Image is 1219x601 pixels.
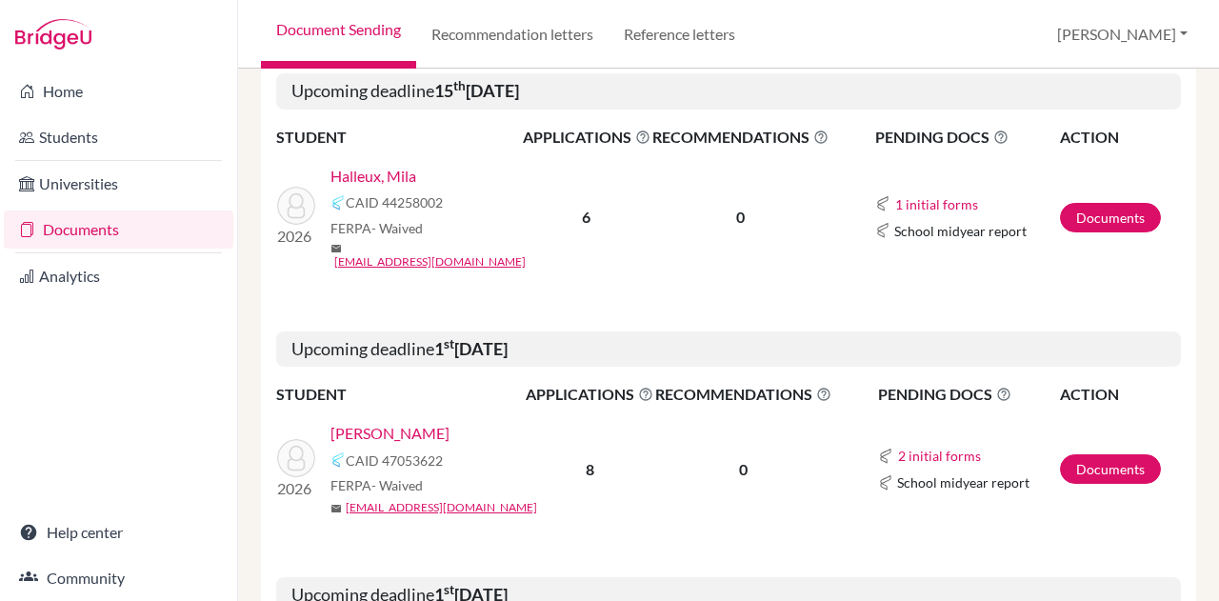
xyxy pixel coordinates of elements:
[1059,125,1181,150] th: ACTION
[453,78,466,93] sup: th
[277,225,315,248] p: 2026
[878,449,893,464] img: Common App logo
[346,192,443,212] span: CAID 44258002
[277,477,315,500] p: 2026
[346,499,537,516] a: [EMAIL_ADDRESS][DOMAIN_NAME]
[371,220,423,236] span: - Waived
[1060,203,1161,232] a: Documents
[655,458,831,481] p: 0
[371,477,423,493] span: - Waived
[582,208,590,226] b: 6
[652,206,829,229] p: 0
[15,19,91,50] img: Bridge-U
[1049,16,1196,52] button: [PERSON_NAME]
[434,338,508,359] b: 1 [DATE]
[330,503,342,514] span: mail
[655,383,831,406] span: RECOMMENDATIONS
[330,243,342,254] span: mail
[4,165,233,203] a: Universities
[878,475,893,491] img: Common App logo
[894,193,979,215] button: 1 initial forms
[4,559,233,597] a: Community
[444,336,454,351] sup: st
[276,125,522,150] th: STUDENT
[1059,382,1181,407] th: ACTION
[4,210,233,249] a: Documents
[276,73,1181,110] h5: Upcoming deadline
[277,187,315,225] img: Halleux, Mila
[875,196,890,211] img: Common App logo
[330,475,423,495] span: FERPA
[330,452,346,468] img: Common App logo
[878,383,1058,406] span: PENDING DOCS
[897,445,982,467] button: 2 initial forms
[330,218,423,238] span: FERPA
[875,223,890,238] img: Common App logo
[276,382,525,407] th: STUDENT
[330,195,346,210] img: Common App logo
[526,383,653,406] span: APPLICATIONS
[523,126,650,149] span: APPLICATIONS
[4,118,233,156] a: Students
[4,72,233,110] a: Home
[4,257,233,295] a: Analytics
[652,126,829,149] span: RECOMMENDATIONS
[277,439,315,477] img: Patterson, Lucy
[330,165,416,188] a: Halleux, Mila
[4,513,233,551] a: Help center
[330,422,450,445] a: [PERSON_NAME]
[897,472,1029,492] span: School midyear report
[875,126,1058,149] span: PENDING DOCS
[334,253,526,270] a: [EMAIL_ADDRESS][DOMAIN_NAME]
[276,331,1181,368] h5: Upcoming deadline
[434,80,519,101] b: 15 [DATE]
[444,582,454,597] sup: st
[586,460,594,478] b: 8
[1060,454,1161,484] a: Documents
[346,451,443,471] span: CAID 47053622
[894,221,1027,241] span: School midyear report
